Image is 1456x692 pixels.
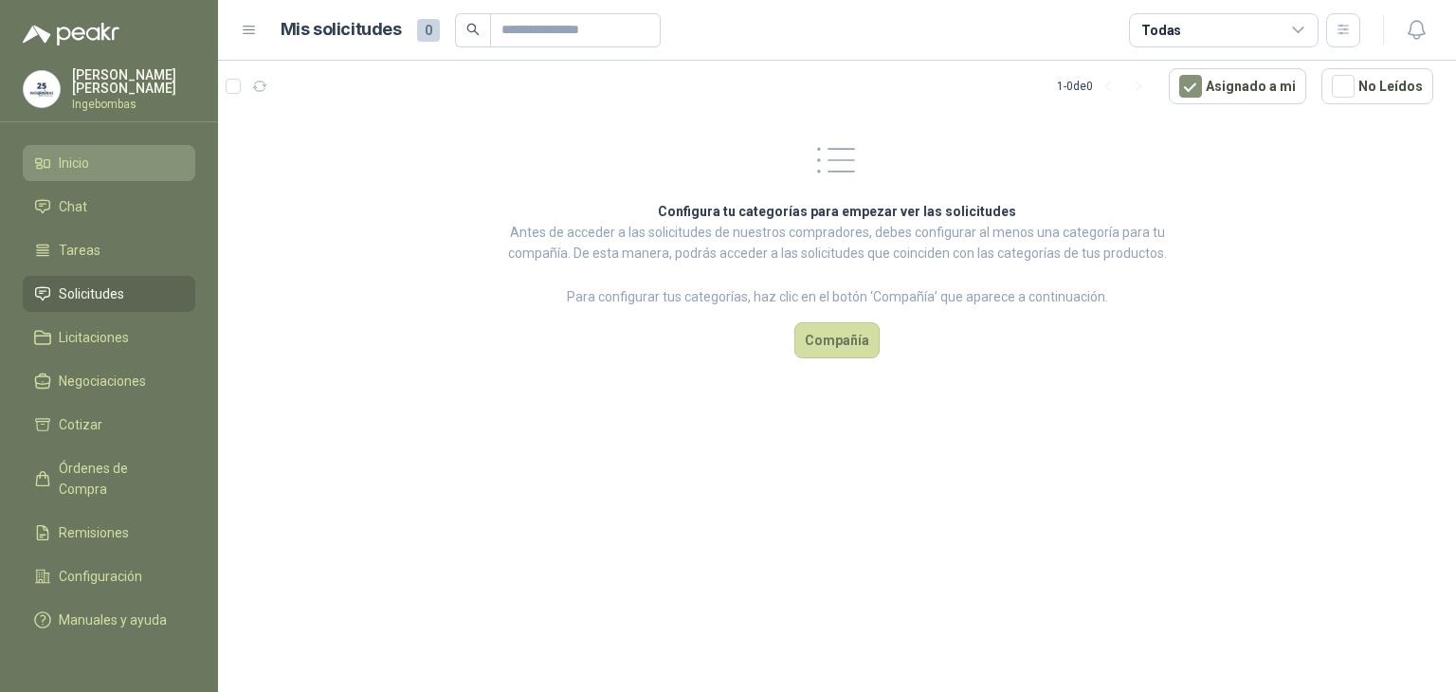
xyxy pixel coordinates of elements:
span: Configuración [59,566,142,587]
a: Solicitudes [23,276,195,312]
span: Manuales y ayuda [59,610,167,630]
span: Inicio [59,153,89,173]
p: [PERSON_NAME] [PERSON_NAME] [72,68,195,95]
span: 0 [417,19,440,42]
button: Compañía [794,322,880,358]
span: Cotizar [59,414,102,435]
a: Cotizar [23,407,195,443]
a: Configuración [23,558,195,594]
span: Licitaciones [59,327,129,348]
img: Company Logo [24,71,60,107]
p: Antes de acceder a las solicitudes de nuestros compradores, debes configurar al menos una categor... [506,222,1168,264]
a: Licitaciones [23,319,195,355]
p: Ingebombas [72,99,195,110]
img: Logo peakr [23,23,119,46]
div: Todas [1141,20,1181,41]
a: Manuales y ayuda [23,602,195,638]
span: search [466,23,480,36]
span: Chat [59,196,87,217]
button: Asignado a mi [1169,68,1306,104]
span: Tareas [59,240,100,261]
p: Para configurar tus categorías, haz clic en el botón ‘Compañía’ que aparece a continuación. [506,286,1168,307]
span: Negociaciones [59,371,146,392]
h2: Configura tu categorías para empezar ver las solicitudes [506,201,1168,222]
div: 1 - 0 de 0 [1057,71,1154,101]
a: Remisiones [23,515,195,551]
span: Órdenes de Compra [59,458,177,500]
span: Remisiones [59,522,129,543]
span: Solicitudes [59,283,124,304]
button: No Leídos [1321,68,1433,104]
a: Negociaciones [23,363,195,399]
a: Tareas [23,232,195,268]
h1: Mis solicitudes [281,16,402,44]
a: Inicio [23,145,195,181]
a: Órdenes de Compra [23,450,195,507]
a: Chat [23,189,195,225]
